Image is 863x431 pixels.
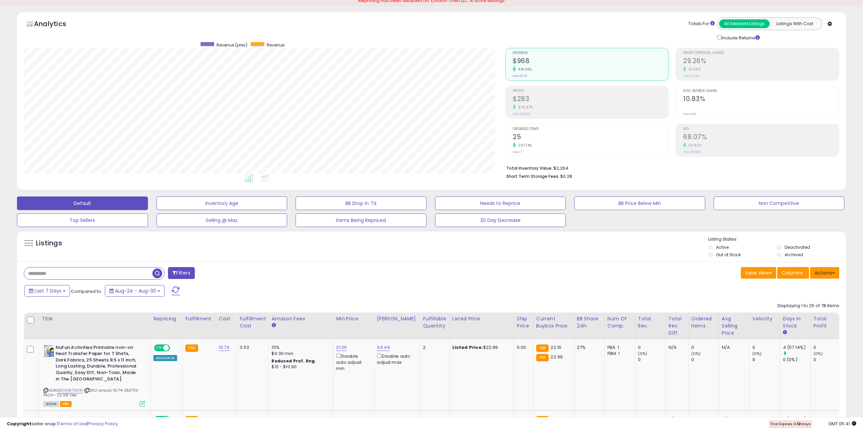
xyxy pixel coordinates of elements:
[770,421,811,427] span: Trial Expires in days
[577,315,602,330] div: BB Share 24h.
[296,196,427,210] button: BB Drop in 7d
[452,344,509,351] div: $22.99
[638,315,663,330] div: Total Rev.
[271,322,276,329] small: Amazon Fees.
[513,51,669,55] span: Revenue
[722,315,747,337] div: Avg Selling Price
[607,344,630,351] div: FBA: 1
[452,315,511,322] div: Listed Price
[683,95,839,104] h2: 10.83%
[36,239,62,248] h5: Listings
[271,364,328,370] div: $10 - $10.90
[716,244,729,250] label: Active
[691,357,719,363] div: 0
[513,112,530,116] small: Prev: $28.90
[168,267,194,279] button: Filters
[423,344,444,351] div: 2
[574,196,705,210] button: BB Price Below Min
[217,42,247,48] span: Revenue (prev)
[513,74,527,78] small: Prev: $179
[783,357,810,363] div: 0 (0%)
[722,344,744,351] div: N/A
[683,112,696,116] small: Prev: N/A
[752,344,780,351] div: 0
[267,42,284,48] span: Revenue
[506,173,559,179] b: Short Term Storage Fees:
[550,354,563,360] span: 22.99
[517,315,530,330] div: Ship Price
[17,213,148,227] button: Top Sellers
[336,315,371,322] div: Min Price
[813,344,841,351] div: 0
[691,315,716,330] div: Ordered Items
[716,252,741,258] label: Out of Stock
[783,344,810,351] div: 4 (57.14%)
[271,351,328,357] div: $0.30 min
[435,213,566,227] button: 30 Day Decrease
[785,244,810,250] label: Deactivated
[683,51,839,55] span: Profit [PERSON_NAME]
[769,19,820,28] button: Listings With Cost
[669,315,686,337] div: Total Rev. Diff.
[42,315,148,322] div: Title
[169,345,180,351] span: OFF
[35,287,61,294] span: Last 7 Days
[57,388,83,393] a: B01HQR7G9W
[377,344,390,351] a: 34.44
[115,287,156,294] span: Aug-24 - Aug-30
[607,315,632,330] div: Num of Comp.
[58,420,87,427] a: Terms of Use
[783,315,808,330] div: Days In Stock
[813,351,823,356] small: (0%)
[240,344,263,351] div: 3.53
[607,351,630,357] div: FBM: 1
[506,165,552,171] b: Total Inventory Value:
[185,315,213,322] div: Fulfillment
[516,143,532,148] small: 257.14%
[683,57,839,66] h2: 29.26%
[638,344,665,351] div: 0
[516,105,533,110] small: 879.97%
[7,421,118,427] div: seller snap | |
[336,352,369,372] div: Disable auto adjust min
[24,285,70,297] button: Last 7 Days
[271,344,328,351] div: 15%
[691,351,701,356] small: (0%)
[435,196,566,210] button: Needs to Reprice
[56,344,138,384] b: NuFun Activities Printable Iron-on Heat Transfer Paper for T Shirts, Dark Fabrics, 25 Sheets 8.5 ...
[513,133,669,142] h2: 25
[513,89,669,93] span: Profit
[777,267,809,279] button: Columns
[43,344,54,358] img: 5192ibD867L._SL40_.jpg
[683,150,701,154] small: Prev: 50.83%
[810,267,839,279] button: Actions
[688,21,715,27] div: Totals For
[782,269,803,276] span: Columns
[777,303,839,309] div: Displaying 1 to 25 of 78 items
[43,388,139,398] span: | SKU: amazo-10.74-250712-PA2A--22.99-Dev
[513,57,669,66] h2: $968
[783,330,787,336] small: Days In Stock.
[536,344,549,352] small: FBA
[156,213,287,227] button: Selling @ Max
[683,74,699,78] small: Prev: 16.16%
[336,344,347,351] a: 21.00
[683,133,839,142] h2: 68.07%
[638,357,665,363] div: 0
[156,196,287,210] button: Inventory Age
[752,315,777,322] div: Velocity
[560,173,572,180] span: $0.28
[828,420,856,427] span: 2025-09-7 05:41 GMT
[813,357,841,363] div: 0
[785,252,803,258] label: Archived
[185,344,198,352] small: FBA
[34,19,79,30] h5: Analytics
[60,401,72,407] span: FBA
[813,315,838,330] div: Total Profit
[683,89,839,93] span: Avg. Buybox Share
[686,67,701,72] small: 81.06%
[691,344,719,351] div: 0
[741,267,776,279] button: Save View
[577,344,599,351] div: 27%
[536,315,571,330] div: Current Buybox Price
